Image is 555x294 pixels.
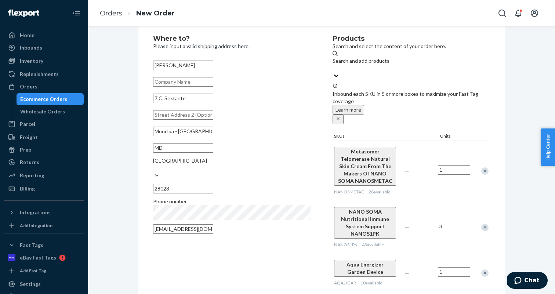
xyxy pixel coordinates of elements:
[4,42,84,54] a: Inbounds
[481,224,489,231] div: Remove Item
[334,207,396,239] button: NANO SOMA Nutritional Immune System Support NANOS1PK
[405,224,409,231] span: —
[4,278,84,290] a: Settings
[333,105,364,115] button: Learn more
[20,185,35,192] div: Billing
[4,239,84,251] button: Fast Tags
[4,170,84,181] a: Reporting
[334,147,396,186] button: Metasomer Telomerase Natural Skin Cream From The Makers Of NANO SOMA NANOSMETAC
[334,280,356,286] span: AQAJJGAR
[511,6,526,21] button: Open notifications
[20,268,46,274] div: Add Fast Tag
[341,208,389,237] span: NANO SOMA Nutritional Immune System Support NANOS1PK
[20,108,65,115] div: Wholesale Orders
[334,242,358,247] span: NANOS1PK
[4,131,84,143] a: Freight
[369,189,391,195] span: 28 available
[20,172,44,179] div: Reporting
[438,222,470,231] input: Quantity
[153,224,213,234] input: Email (Only Required for International)
[481,167,489,175] div: Remove Item
[20,120,35,128] div: Parcel
[334,260,396,277] button: Aqua Energizer Garden Device
[20,83,37,90] div: Orders
[4,156,84,168] a: Returns
[333,83,490,124] div: Inbound each SKU in 5 or more boxes to maximize your Fast Tag coverage
[439,133,472,141] div: Units
[333,43,490,50] p: Search and select the content of your order here.
[153,61,213,70] input: First & Last Name
[405,270,409,276] span: —
[481,269,489,277] div: Remove Item
[69,6,84,21] button: Close Navigation
[333,133,439,141] div: SKUs
[347,261,384,275] span: Aqua Energizer Garden Device
[338,148,392,184] span: Metasomer Telomerase Natural Skin Cream From The Makers Of NANO SOMA NANOSMETAC
[20,57,43,65] div: Inventory
[507,272,548,290] iframe: Opens a widget where you can chat to one of our agents
[8,10,39,17] img: Flexport logo
[153,35,311,43] h2: Where to?
[438,267,470,277] input: Quantity
[153,143,213,153] input: State
[153,110,213,120] input: Street Address 2 (Optional)
[153,184,213,193] input: ZIP Code
[20,134,38,141] div: Freight
[333,57,490,65] div: Search and add products
[4,144,84,156] a: Prep
[20,44,42,51] div: Inbounds
[4,183,84,195] a: Billing
[4,266,84,275] a: Add Fast Tag
[20,222,52,229] div: Add Integration
[153,127,213,136] input: City
[20,280,41,288] div: Settings
[333,115,344,124] button: close
[4,221,84,230] a: Add Integration
[4,29,84,41] a: Home
[4,118,84,130] a: Parcel
[17,106,84,117] a: Wholesale Orders
[153,157,311,164] div: [GEOGRAPHIC_DATA]
[153,198,187,204] span: Phone number
[360,280,382,286] span: 10 available
[20,209,51,216] div: Integrations
[153,77,213,87] input: Company Name
[495,6,509,21] button: Open Search Box
[20,70,59,78] div: Replenishments
[136,9,175,17] a: New Order
[334,189,364,195] span: NANOSMETAC
[4,68,84,80] a: Replenishments
[153,94,213,103] input: Street Address
[20,254,56,261] div: eBay Fast Tags
[153,164,154,172] input: [GEOGRAPHIC_DATA]
[541,128,555,166] button: Help Center
[4,81,84,92] a: Orders
[362,242,384,247] span: 43 available
[94,3,181,24] ol: breadcrumbs
[20,95,67,103] div: Ecommerce Orders
[20,146,31,153] div: Prep
[17,93,84,105] a: Ecommerce Orders
[20,242,43,249] div: Fast Tags
[527,6,542,21] button: Open account menu
[333,35,490,43] h2: Products
[4,55,84,67] a: Inventory
[4,252,84,264] a: eBay Fast Tags
[20,32,35,39] div: Home
[153,43,311,50] p: Please input a valid shipping address here.
[405,168,409,174] span: —
[100,9,122,17] a: Orders
[438,165,470,175] input: Quantity
[20,159,39,166] div: Returns
[4,207,84,218] button: Integrations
